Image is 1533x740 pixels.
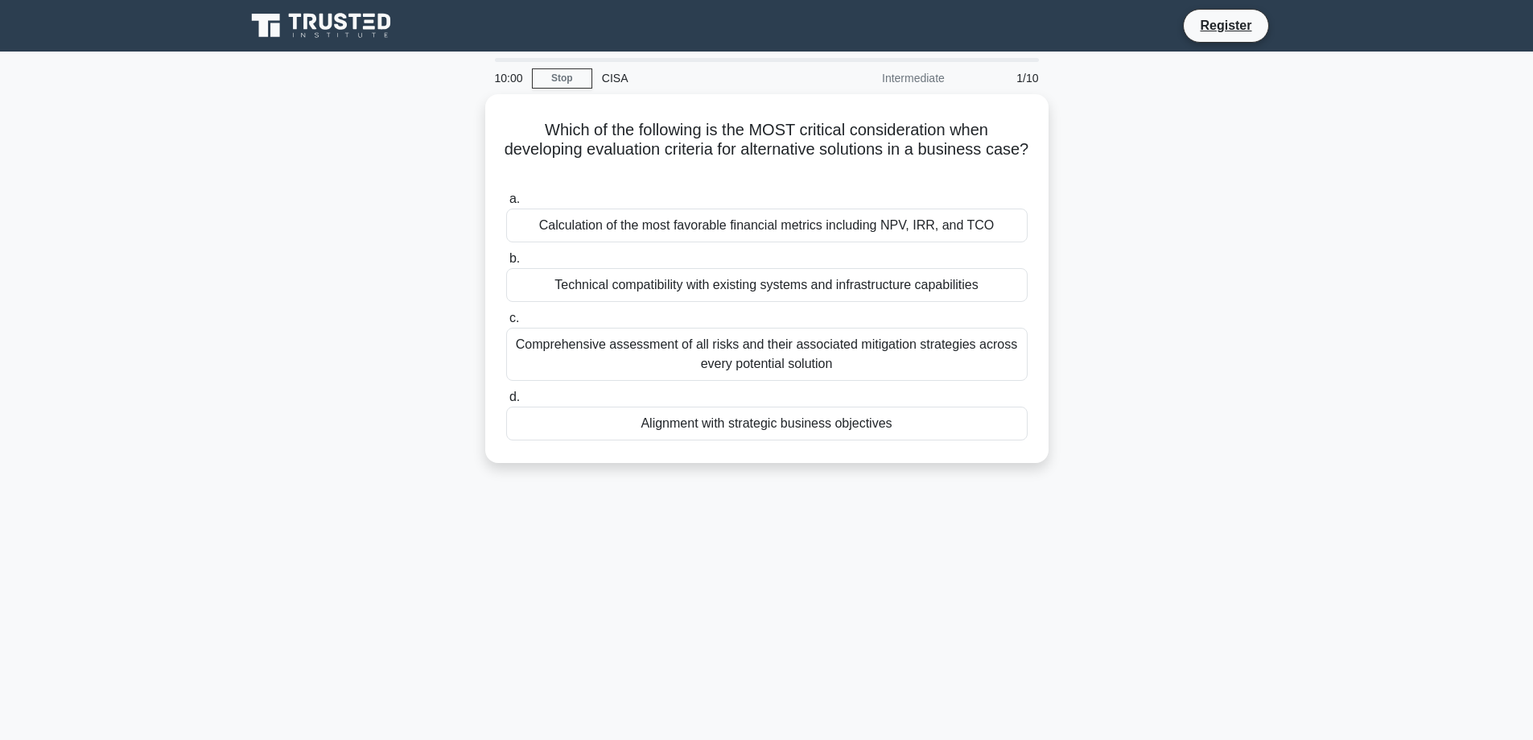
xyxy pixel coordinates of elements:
[506,209,1028,242] div: Calculation of the most favorable financial metrics including NPV, IRR, and TCO
[814,62,954,94] div: Intermediate
[592,62,814,94] div: CISA
[506,407,1028,440] div: Alignment with strategic business objectives
[485,62,532,94] div: 10:00
[506,328,1028,381] div: Comprehensive assessment of all risks and their associated mitigation strategies across every pot...
[506,268,1028,302] div: Technical compatibility with existing systems and infrastructure capabilities
[532,68,592,89] a: Stop
[505,120,1029,180] h5: Which of the following is the MOST critical consideration when developing evaluation criteria for...
[509,251,520,265] span: b.
[1190,15,1261,35] a: Register
[509,311,519,325] span: c.
[954,62,1049,94] div: 1/10
[509,390,520,403] span: d.
[509,192,520,205] span: a.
